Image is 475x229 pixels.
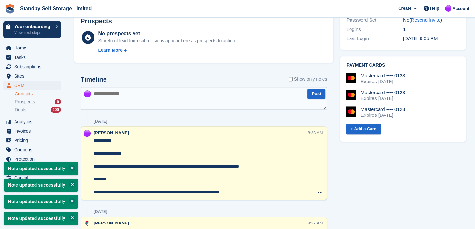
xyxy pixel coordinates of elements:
a: menu [3,126,61,136]
span: Protection [14,155,53,164]
a: menu [3,62,61,71]
span: Help [430,5,439,12]
img: Glenn Fisher [84,220,91,227]
span: Coupons [14,145,53,154]
span: Invoices [14,126,53,136]
span: Home [14,43,53,52]
h2: Payment cards [346,63,460,68]
span: Sites [14,71,53,81]
a: menu [3,136,61,145]
p: View next steps [14,30,53,36]
a: Learn More [98,47,236,54]
span: Prospects [15,99,35,105]
div: 5 [55,99,61,104]
span: Tasks [14,53,53,62]
a: menu [3,53,61,62]
img: Sue Ford [84,90,91,97]
div: Mastercard •••• 0123 [361,90,405,95]
a: Your onboarding View next steps [3,21,61,38]
div: Expires [DATE] [361,112,405,118]
div: Mastercard •••• 0123 [361,73,405,79]
a: + Add a Card [346,124,381,135]
h2: Timeline [81,76,107,83]
a: menu [3,155,61,164]
a: Deals 100 [15,106,61,113]
span: CRM [14,81,53,90]
a: menu [3,145,61,154]
time: 2025-06-27 17:05:46 UTC [403,36,438,41]
img: Sue Ford [445,5,451,12]
img: Mastercard Logo [346,90,356,100]
img: Mastercard Logo [346,73,356,83]
input: Show only notes [289,76,293,82]
a: menu [3,43,61,52]
span: [PERSON_NAME] [94,221,129,225]
span: Analytics [14,117,53,126]
button: Post [307,89,325,99]
img: stora-icon-8386f47178a22dfd0bd8f6a31ec36ba5ce8667c1dd55bd0f319d3a0aa187defe.svg [5,4,15,14]
div: No prospects yet [98,30,236,38]
a: Standby Self Storage Limited [17,3,94,14]
a: menu [3,117,61,126]
a: menu [3,196,61,205]
div: Learn More [98,47,122,54]
div: Logins [346,26,403,33]
img: Mastercard Logo [346,106,356,117]
div: No [403,16,460,24]
span: ( ) [409,17,442,23]
a: menu [3,71,61,81]
p: Your onboarding [14,24,53,29]
div: Mastercard •••• 0123 [361,106,405,112]
p: Note updated successfully [4,212,78,225]
span: Account [452,5,469,12]
span: Subscriptions [14,62,53,71]
p: Note updated successfully [4,195,78,208]
div: 1 [403,26,460,33]
div: Expires [DATE] [361,79,405,84]
label: Show only notes [289,76,327,82]
div: [DATE] [94,119,107,124]
div: [DATE] [94,209,107,214]
div: Expires [DATE] [361,95,405,101]
div: Storefront lead form submissions appear here as prospects to action. [98,38,236,44]
div: 8:27 AM [308,220,323,226]
p: Note updated successfully [4,179,78,192]
span: Create [398,5,411,12]
img: Sue Ford [84,130,91,137]
a: menu [3,81,61,90]
div: Password Set [346,16,403,24]
div: 8:33 AM [308,130,323,136]
div: Last Login [346,35,403,42]
span: Pricing [14,136,53,145]
a: Contacts [15,91,61,97]
a: Resend Invite [411,17,440,23]
a: menu [3,173,61,182]
a: menu [3,164,61,173]
div: 100 [51,107,61,113]
a: Prospects 5 [15,98,61,105]
p: Note updated successfully [4,162,78,175]
span: [PERSON_NAME] [94,130,129,135]
span: Deals [15,107,26,113]
h2: Prospects [81,17,112,25]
